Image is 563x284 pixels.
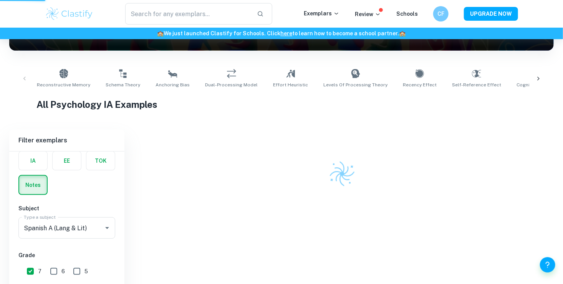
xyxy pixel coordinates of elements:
[2,29,561,38] h6: We just launched Clastify for Schools. Click to learn how to become a school partner.
[273,81,308,88] span: Effort Heuristic
[18,251,115,259] h6: Grade
[19,176,47,194] button: Notes
[86,152,115,170] button: TOK
[396,11,418,17] a: Schools
[9,130,124,151] h6: Filter exemplars
[157,30,164,36] span: 🏫
[106,81,140,88] span: Schema Theory
[61,267,65,276] span: 6
[399,30,406,36] span: 🏫
[36,97,527,111] h1: All Psychology IA Examples
[281,30,293,36] a: here
[156,81,190,88] span: Anchoring Bias
[437,10,445,18] h6: CF
[18,204,115,213] h6: Subject
[24,214,56,220] label: Type a subject
[327,159,357,189] img: Clastify logo
[323,81,387,88] span: Levels of Processing Theory
[355,10,381,18] p: Review
[84,267,88,276] span: 5
[53,152,81,170] button: EE
[37,81,90,88] span: Reconstructive Memory
[403,81,437,88] span: Recency Effect
[433,6,449,21] button: CF
[102,223,113,233] button: Open
[452,81,501,88] span: Self-Reference Effect
[205,81,258,88] span: Dual-Processing Model
[464,7,518,21] button: UPGRADE NOW
[540,257,555,272] button: Help and Feedback
[38,267,41,276] span: 7
[19,152,47,170] button: IA
[45,6,94,21] img: Clastify logo
[304,9,339,18] p: Exemplars
[125,3,251,25] input: Search for any exemplars...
